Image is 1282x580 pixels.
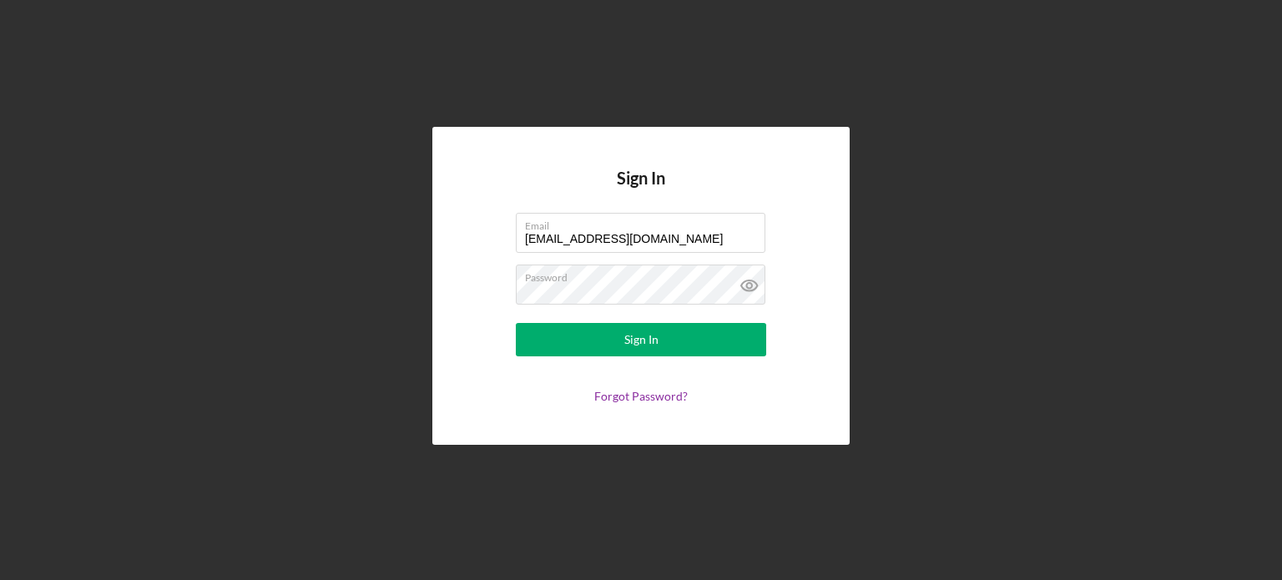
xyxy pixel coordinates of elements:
[594,389,688,403] a: Forgot Password?
[516,323,766,356] button: Sign In
[617,169,665,213] h4: Sign In
[525,214,765,232] label: Email
[624,323,659,356] div: Sign In
[525,265,765,284] label: Password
